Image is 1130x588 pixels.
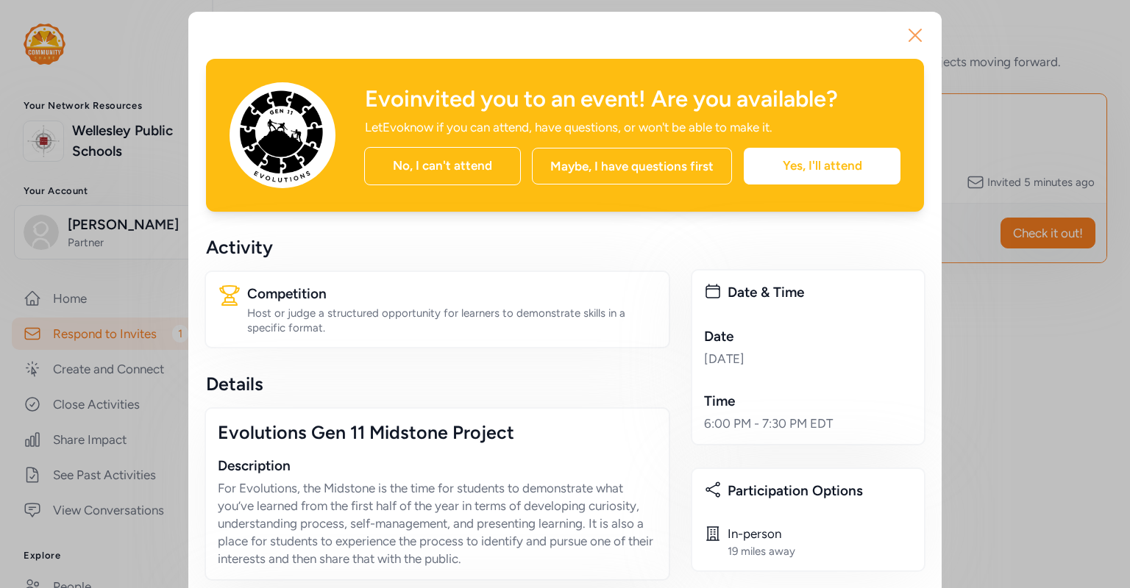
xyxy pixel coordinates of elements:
[728,525,795,542] div: In-person
[728,544,795,559] div: 19 miles away
[364,147,521,185] div: No, I can't attend
[704,326,912,347] div: Date
[206,235,669,259] div: Activity
[218,420,657,444] div: Evolutions Gen 11 Midstone Project
[365,118,789,136] div: Let Evo know if you can attend, have questions, or won't be able to make it.
[704,415,912,432] div: 6:00 PM - 7:30 PM EDT
[728,282,912,303] div: Date & Time
[704,391,912,412] div: Time
[744,148,900,184] div: Yes, I'll attend
[728,481,912,501] div: Participation Options
[532,148,732,184] div: Maybe, I have questions first
[218,479,657,567] p: For Evolutions, the Midstone is the time for students to demonstrate what you’ve learned from the...
[206,372,669,395] div: Details
[704,350,912,367] div: [DATE]
[230,82,335,188] img: Avatar
[365,86,900,112] div: Evo invited you to an event! Are you available?
[247,306,657,335] div: Host or judge a structured opportunity for learners to demonstrate skills in a specific format.
[247,284,657,304] div: Competition
[218,456,657,476] div: Description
